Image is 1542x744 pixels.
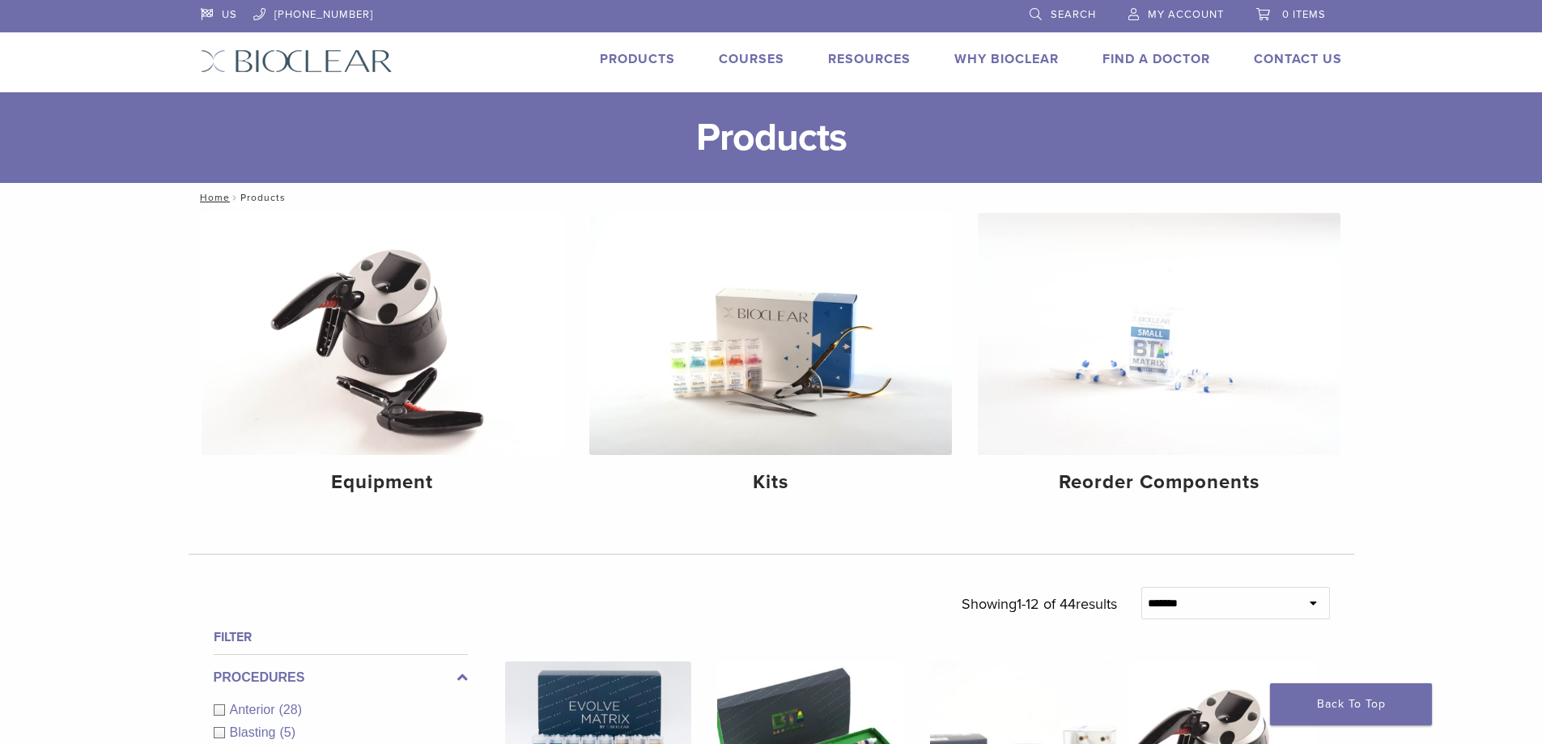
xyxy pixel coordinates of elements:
[589,213,952,508] a: Kits
[954,51,1059,67] a: Why Bioclear
[202,213,564,455] img: Equipment
[215,468,551,497] h4: Equipment
[214,668,468,687] label: Procedures
[719,51,784,67] a: Courses
[214,627,468,647] h4: Filter
[195,192,230,203] a: Home
[279,703,302,716] span: (28)
[1102,51,1210,67] a: Find A Doctor
[1051,8,1096,21] span: Search
[962,587,1117,621] p: Showing results
[1148,8,1224,21] span: My Account
[1254,51,1342,67] a: Contact Us
[279,725,295,739] span: (5)
[201,49,393,73] img: Bioclear
[230,193,240,202] span: /
[1282,8,1326,21] span: 0 items
[978,213,1340,508] a: Reorder Components
[230,725,280,739] span: Blasting
[1017,595,1076,613] span: 1-12 of 44
[600,51,675,67] a: Products
[1270,683,1432,725] a: Back To Top
[202,213,564,508] a: Equipment
[991,468,1327,497] h4: Reorder Components
[978,213,1340,455] img: Reorder Components
[230,703,279,716] span: Anterior
[589,213,952,455] img: Kits
[828,51,911,67] a: Resources
[602,468,939,497] h4: Kits
[189,183,1354,212] nav: Products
